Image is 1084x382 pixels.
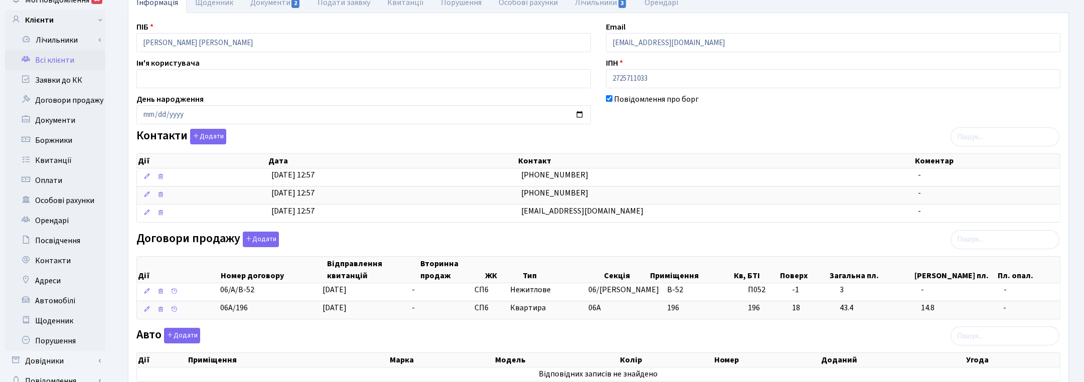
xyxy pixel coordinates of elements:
th: Дії [137,353,188,367]
span: 06/А/В-52 [220,284,254,295]
span: -1 [792,284,832,296]
span: - [1004,284,1056,296]
span: 43.4 [840,302,913,314]
span: [DATE] [323,302,347,313]
label: День народження [136,93,204,105]
td: Відповідних записів не знайдено [137,367,1060,381]
span: [DATE] 12:57 [271,187,315,199]
span: [DATE] 12:57 [271,169,315,180]
label: Контакти [136,129,226,144]
span: СП6 [475,302,503,314]
label: Повідомлення про борг [614,93,699,105]
span: Нежитлове [510,284,580,296]
span: 06/[PERSON_NAME] [588,284,659,295]
th: Пл. опал. [997,257,1059,283]
th: Вторинна продаж [419,257,485,283]
span: 06А/196 [220,302,248,313]
label: Ім'я користувача [136,57,200,69]
span: [DATE] [323,284,347,295]
button: Договори продажу [243,232,279,247]
a: Додати [188,127,226,145]
th: Секція [603,257,649,283]
span: - [1004,302,1056,314]
input: Пошук... [951,127,1059,146]
label: ІПН [606,57,623,69]
span: 3 [840,284,913,296]
span: 14.8 [921,302,995,314]
span: СП6 [475,284,503,296]
a: Оплати [5,170,105,190]
a: Договори продажу [5,90,105,110]
a: Документи [5,110,105,130]
button: Контакти [190,129,226,144]
th: Дії [137,154,267,168]
th: Номер [713,353,821,367]
th: Доданий [820,353,965,367]
th: Загальна пл. [829,257,913,283]
a: Щоденник [5,311,105,331]
a: Заявки до КК [5,70,105,90]
input: Пошук... [951,326,1059,345]
span: [DATE] 12:57 [271,206,315,217]
span: - [918,206,921,217]
th: Марка [389,353,495,367]
a: Орендарі [5,211,105,231]
th: Дата [267,154,517,168]
label: ПІБ [136,21,153,33]
th: Відправлення квитанцій [326,257,419,283]
span: - [918,169,921,180]
span: [EMAIL_ADDRESS][DOMAIN_NAME] [521,206,644,217]
th: Поверх [780,257,829,283]
th: Тип [522,257,603,283]
span: В-52 [667,284,683,295]
th: Приміщення [649,257,733,283]
th: Угода [965,353,1060,367]
label: Email [606,21,626,33]
a: Додати [240,230,279,247]
span: 196 [667,302,679,313]
th: Дії [137,257,220,283]
th: [PERSON_NAME] пл. [913,257,997,283]
a: Всі клієнти [5,50,105,70]
th: Приміщення [188,353,389,367]
a: Посвідчення [5,231,105,251]
a: Квитанції [5,150,105,170]
a: Автомобілі [5,291,105,311]
span: - [412,284,415,295]
th: Модель [494,353,619,367]
span: П052 [748,284,784,296]
th: Колір [619,353,713,367]
span: 18 [792,302,832,314]
a: Боржники [5,130,105,150]
span: [PHONE_NUMBER] [521,169,588,180]
button: Авто [164,328,200,343]
a: Клієнти [5,10,105,30]
span: - [921,284,995,296]
a: Довідники [5,351,105,371]
a: Лічильники [12,30,105,50]
th: Контакт [517,154,914,168]
a: Контакти [5,251,105,271]
label: Авто [136,328,200,343]
label: Договори продажу [136,232,279,247]
span: - [412,302,415,313]
span: - [918,187,921,199]
span: [PHONE_NUMBER] [521,187,588,199]
th: ЖК [484,257,522,283]
a: Додати [162,326,200,344]
a: Особові рахунки [5,190,105,211]
a: Адреси [5,271,105,291]
th: Номер договору [220,257,327,283]
span: Квартира [510,302,580,314]
a: Порушення [5,331,105,351]
span: 196 [748,302,784,314]
input: Пошук... [951,230,1059,249]
th: Кв, БТІ [733,257,780,283]
span: 06А [588,302,601,313]
th: Коментар [914,154,1059,168]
